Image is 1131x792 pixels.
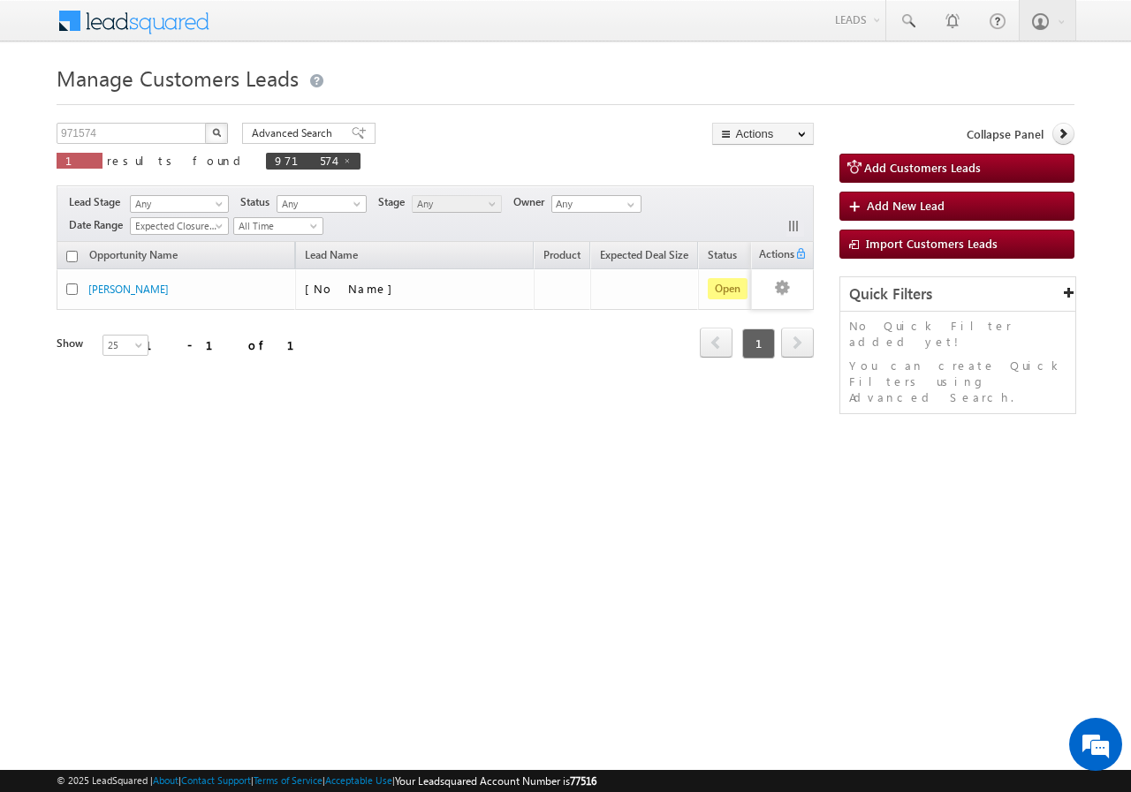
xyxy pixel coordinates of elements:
[65,153,94,168] span: 1
[69,194,127,210] span: Lead Stage
[252,125,338,141] span: Advanced Search
[781,329,814,358] a: next
[130,195,229,213] a: Any
[849,318,1066,350] p: No Quick Filter added yet!
[551,195,641,213] input: Type to Search
[867,198,945,213] span: Add New Lead
[131,196,223,212] span: Any
[102,335,148,356] a: 25
[413,196,497,212] span: Any
[153,774,178,786] a: About
[513,194,551,210] span: Owner
[233,217,323,235] a: All Time
[742,328,775,358] span: 1
[181,774,251,786] a: Contact Support
[254,774,323,786] a: Terms of Service
[412,195,502,213] a: Any
[277,195,367,213] a: Any
[864,160,981,175] span: Add Customers Leads
[570,774,596,788] span: 77516
[57,773,596,789] span: © 2025 LeadSquared | | | | |
[145,335,315,355] div: 1 - 1 of 1
[131,218,223,234] span: Expected Closure Date
[80,245,186,268] a: Opportunity Name
[752,245,794,268] span: Actions
[240,194,277,210] span: Status
[89,248,178,261] span: Opportunity Name
[700,328,732,358] span: prev
[103,337,150,353] span: 25
[305,281,401,296] span: [No Name]
[66,251,78,262] input: Check all records
[325,774,392,786] a: Acceptable Use
[57,64,299,92] span: Manage Customers Leads
[840,277,1075,312] div: Quick Filters
[88,283,169,296] a: [PERSON_NAME]
[708,278,748,299] span: Open
[130,217,229,235] a: Expected Closure Date
[234,218,318,234] span: All Time
[57,336,88,351] div: Show
[296,245,367,268] span: Lead Name
[699,245,746,268] a: Status
[277,196,361,212] span: Any
[395,774,596,788] span: Your Leadsquared Account Number is
[600,248,688,261] span: Expected Deal Size
[712,123,814,145] button: Actions
[618,196,640,214] a: Show All Items
[107,153,247,168] span: results found
[378,194,412,210] span: Stage
[591,245,697,268] a: Expected Deal Size
[700,329,732,358] a: prev
[275,153,334,168] span: 971574
[543,248,581,261] span: Product
[69,217,130,233] span: Date Range
[212,128,221,137] img: Search
[849,358,1066,405] p: You can create Quick Filters using Advanced Search.
[967,126,1044,142] span: Collapse Panel
[866,236,998,251] span: Import Customers Leads
[781,328,814,358] span: next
